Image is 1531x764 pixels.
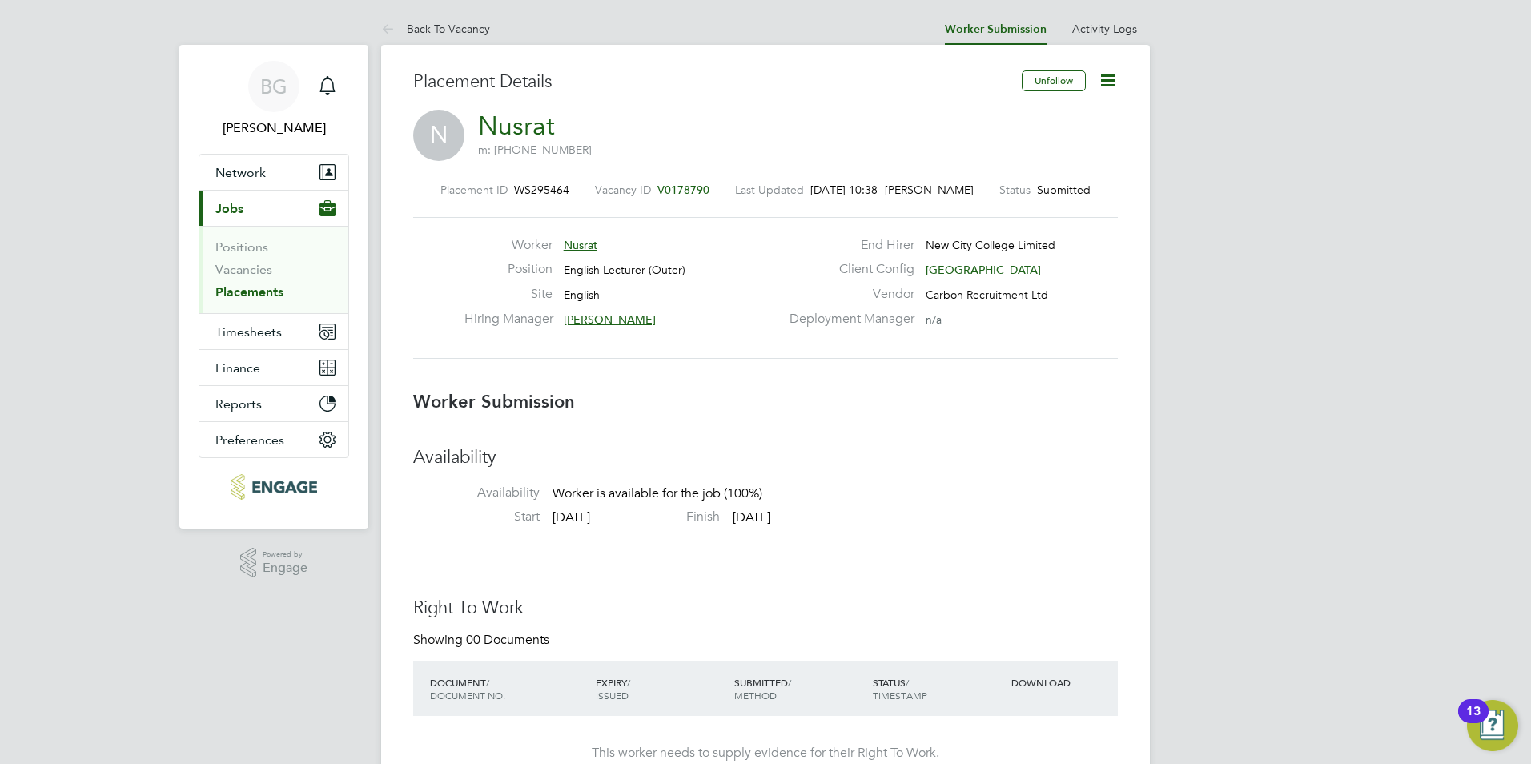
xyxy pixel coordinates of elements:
[1037,183,1091,197] span: Submitted
[199,155,348,190] button: Network
[735,183,804,197] label: Last Updated
[564,288,600,302] span: English
[215,432,284,448] span: Preferences
[873,689,927,702] span: TIMESTAMP
[627,676,630,689] span: /
[478,111,555,142] a: Nusrat
[730,668,869,710] div: SUBMITTED
[426,668,592,710] div: DOCUMENT
[478,143,592,157] span: m: [PHONE_NUMBER]
[1022,70,1086,91] button: Unfollow
[1466,711,1481,732] div: 13
[788,676,791,689] span: /
[413,446,1118,469] h3: Availability
[413,632,553,649] div: Showing
[199,386,348,421] button: Reports
[464,261,553,278] label: Position
[733,509,770,525] span: [DATE]
[215,201,243,216] span: Jobs
[430,689,505,702] span: DOCUMENT NO.
[466,632,549,648] span: 00 Documents
[381,22,490,36] a: Back To Vacancy
[514,183,569,197] span: WS295464
[486,676,489,689] span: /
[429,745,1102,762] div: This worker needs to supply evidence for their Right To Work.
[413,485,540,501] label: Availability
[199,191,348,226] button: Jobs
[869,668,1007,710] div: STATUS
[260,76,287,97] span: BG
[231,474,316,500] img: carbonrecruitment-logo-retina.png
[926,263,1041,277] span: [GEOGRAPHIC_DATA]
[215,396,262,412] span: Reports
[215,165,266,180] span: Network
[215,239,268,255] a: Positions
[1072,22,1137,36] a: Activity Logs
[564,263,685,277] span: English Lecturer (Outer)
[999,183,1031,197] label: Status
[413,70,1010,94] h3: Placement Details
[780,286,914,303] label: Vendor
[263,561,307,575] span: Engage
[553,509,590,525] span: [DATE]
[553,485,762,501] span: Worker is available for the job (100%)
[926,288,1048,302] span: Carbon Recruitment Ltd
[595,183,651,197] label: Vacancy ID
[215,324,282,340] span: Timesheets
[780,311,914,328] label: Deployment Manager
[215,360,260,376] span: Finance
[780,261,914,278] label: Client Config
[413,110,464,161] span: N
[215,262,272,277] a: Vacancies
[240,548,308,578] a: Powered byEngage
[215,284,283,300] a: Placements
[596,689,629,702] span: ISSUED
[413,391,575,412] b: Worker Submission
[440,183,508,197] label: Placement ID
[464,311,553,328] label: Hiring Manager
[263,548,307,561] span: Powered by
[199,314,348,349] button: Timesheets
[199,474,349,500] a: Go to home page
[564,238,597,252] span: Nusrat
[906,676,909,689] span: /
[199,61,349,138] a: BG[PERSON_NAME]
[734,689,777,702] span: METHOD
[199,226,348,313] div: Jobs
[199,119,349,138] span: Becky Green
[1467,700,1518,751] button: Open Resource Center, 13 new notifications
[945,22,1047,36] a: Worker Submission
[926,238,1055,252] span: New City College Limited
[413,597,1118,620] h3: Right To Work
[564,312,656,327] span: [PERSON_NAME]
[1007,668,1118,697] div: DOWNLOAD
[464,237,553,254] label: Worker
[592,668,730,710] div: EXPIRY
[413,509,540,525] label: Start
[199,350,348,385] button: Finance
[464,286,553,303] label: Site
[593,509,720,525] label: Finish
[179,45,368,529] nav: Main navigation
[199,422,348,457] button: Preferences
[780,237,914,254] label: End Hirer
[926,312,942,327] span: n/a
[810,183,885,197] span: [DATE] 10:38 -
[885,183,974,197] span: [PERSON_NAME]
[657,183,709,197] span: V0178790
